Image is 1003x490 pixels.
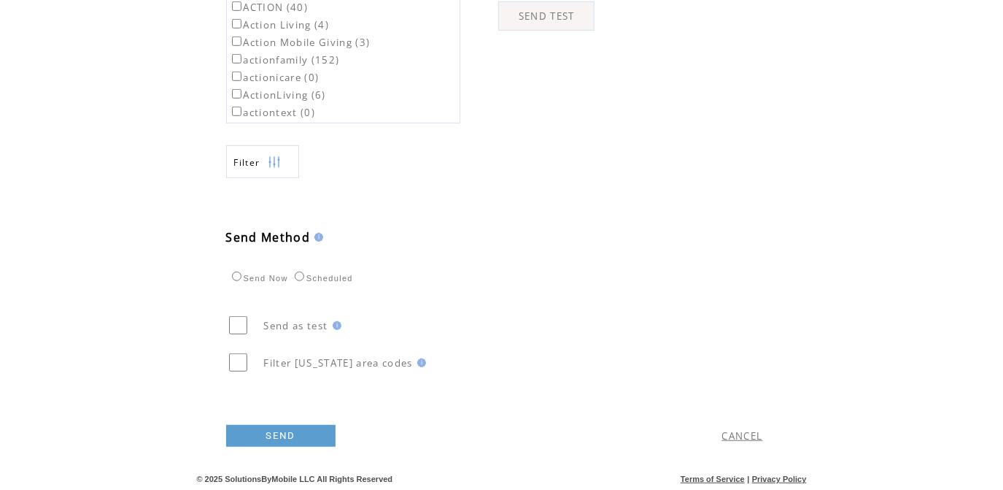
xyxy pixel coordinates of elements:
span: | [747,475,749,483]
label: actionicare (0) [229,71,320,84]
label: actiontext (0) [229,106,316,119]
label: actionfamily (152) [229,53,340,66]
label: Send Now [228,274,288,283]
a: SEND [226,425,336,447]
input: Action Mobile Giving (3) [232,37,241,46]
img: help.gif [310,233,323,242]
span: Show filters [234,156,260,169]
label: ACTION (40) [229,1,309,14]
input: actiontext (0) [232,107,241,116]
label: Action Mobile Giving (3) [229,36,371,49]
img: help.gif [328,321,341,330]
input: actionicare (0) [232,72,241,81]
label: Action Living (4) [229,18,330,31]
input: Action Living (4) [232,19,241,28]
span: Send as test [264,319,328,332]
label: ActionLiving (6) [229,88,326,102]
a: Privacy Policy [752,475,807,483]
span: Filter [US_STATE] area codes [264,356,413,370]
input: ActionLiving (6) [232,89,241,99]
a: Terms of Service [681,475,745,483]
input: ACTION (40) [232,1,241,11]
a: SEND TEST [498,1,595,31]
img: filters.png [268,146,281,179]
img: help.gif [413,359,426,367]
a: CANCEL [722,429,763,443]
input: actionfamily (152) [232,54,241,64]
a: Filter [226,145,299,178]
input: Scheduled [295,272,304,281]
input: Send Now [232,272,241,281]
span: © 2025 SolutionsByMobile LLC All Rights Reserved [197,475,393,483]
label: Scheduled [291,274,353,283]
span: Send Method [226,229,311,245]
